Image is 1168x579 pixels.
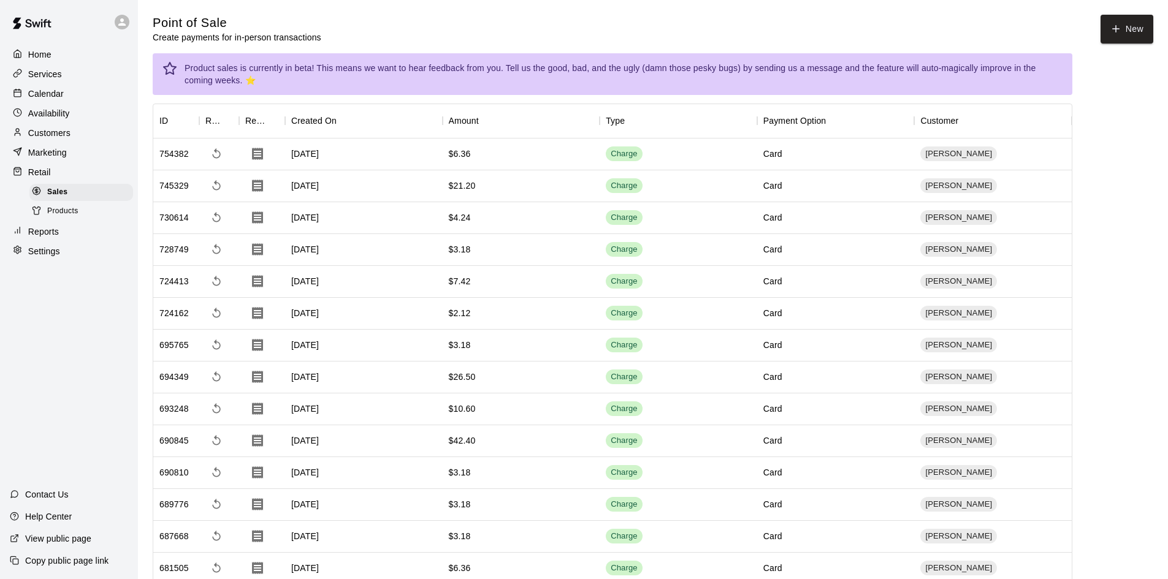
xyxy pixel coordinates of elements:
div: Card [763,211,782,224]
a: Reports [10,222,128,241]
div: [PERSON_NAME] [920,146,997,161]
div: Customer [914,104,1072,138]
div: [DATE] [285,457,443,489]
div: [DATE] [285,138,443,170]
span: Refund payment [205,302,227,324]
div: [DATE] [285,361,443,393]
span: Products [47,205,78,218]
div: Payment Option [763,104,826,138]
div: 690810 [159,466,189,479]
div: [DATE] [285,234,443,266]
span: Refund payment [205,525,227,547]
div: 689776 [159,498,189,510]
div: [PERSON_NAME] [920,210,997,225]
span: Sales [47,186,67,199]
div: Card [763,275,782,287]
div: [PERSON_NAME] [920,529,997,543]
div: Charge [611,499,638,510]
span: [PERSON_NAME] [920,212,997,224]
p: Create payments for in-person transactions [153,31,321,44]
div: Customer [920,104,958,138]
div: 728749 [159,243,189,255]
p: Availability [28,107,70,119]
div: [DATE] [285,393,443,425]
div: Customers [10,124,128,142]
a: Services [10,65,128,83]
p: Retail [28,166,51,178]
button: Download Receipt [245,173,270,198]
span: [PERSON_NAME] [920,339,997,351]
p: Calendar [28,88,64,100]
span: Refund payment [205,493,227,515]
div: $6.36 [449,148,471,160]
div: $3.18 [449,243,471,255]
span: [PERSON_NAME] [920,531,997,542]
div: Created On [285,104,443,138]
div: [DATE] [285,298,443,330]
div: 681505 [159,562,189,574]
div: Amount [443,104,600,138]
div: 690845 [159,434,189,447]
button: Sort [625,112,642,129]
div: Card [763,498,782,510]
p: Reports [28,225,59,238]
div: Charge [611,148,638,160]
span: Refund payment [205,175,227,197]
button: New [1101,15,1153,44]
button: Download Receipt [245,492,270,517]
div: Refund [199,104,239,138]
div: Card [763,466,782,479]
div: Charge [611,308,638,319]
div: Charge [611,180,638,192]
button: Download Receipt [245,142,270,166]
button: Download Receipt [245,301,270,325]
a: Products [29,202,138,221]
div: 695765 [159,339,189,351]
div: [DATE] [285,330,443,361]
div: Card [763,530,782,542]
span: Refund payment [205,461,227,483]
div: Card [763,371,782,383]
div: [DATE] [285,425,443,457]
div: Card [763,434,782,447]
button: Download Receipt [245,460,270,485]
div: Refund [205,104,222,138]
span: Refund payment [205,366,227,388]
div: [PERSON_NAME] [920,369,997,384]
div: Availability [10,104,128,123]
p: Home [28,48,52,61]
span: Refund payment [205,143,227,165]
a: Retail [10,163,128,181]
span: [PERSON_NAME] [920,308,997,319]
span: [PERSON_NAME] [920,148,997,160]
div: $10.60 [449,403,476,415]
div: [PERSON_NAME] [920,401,997,416]
div: Charge [611,339,638,351]
a: Home [10,45,128,64]
div: 687668 [159,530,189,542]
div: 754382 [159,148,189,160]
h5: Point of Sale [153,15,321,31]
span: Refund payment [205,334,227,356]
div: Charge [611,531,638,542]
div: [DATE] [285,521,443,553]
a: Marketing [10,143,128,162]
div: $3.18 [449,339,471,351]
div: Card [763,307,782,319]
a: sending us a message [755,63,842,73]
div: Charge [611,371,638,383]
span: Refund payment [205,206,227,229]
span: [PERSON_NAME] [920,499,997,510]
button: Sort [958,112,975,129]
div: Sales [29,184,133,201]
a: Sales [29,183,138,202]
div: Card [763,403,782,415]
div: 694349 [159,371,189,383]
div: Settings [10,242,128,260]
div: [PERSON_NAME] [920,306,997,320]
span: Refund payment [205,238,227,260]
